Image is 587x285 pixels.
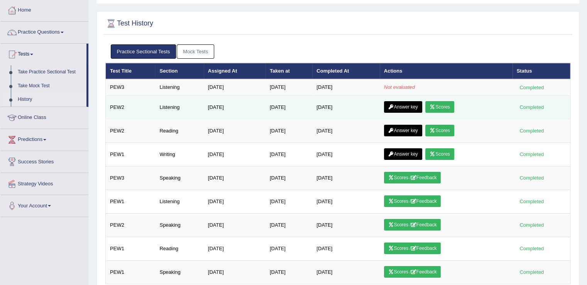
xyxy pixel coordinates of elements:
td: Speaking [155,166,203,190]
a: Scores [425,125,454,136]
td: [DATE] [312,260,379,284]
td: Writing [155,142,203,166]
td: Speaking [155,213,203,237]
a: Answer key [384,101,422,113]
td: Reading [155,237,203,260]
a: Predictions [0,129,88,148]
td: [DATE] [266,190,312,213]
div: Completed [517,268,547,276]
td: [DATE] [266,142,312,166]
td: [DATE] [312,79,379,95]
a: History [14,93,86,107]
td: [DATE] [312,142,379,166]
th: Actions [380,63,513,79]
td: [DATE] [312,95,379,119]
td: Speaking [155,260,203,284]
td: [DATE] [312,213,379,237]
a: Scores [425,148,454,160]
div: Completed [517,174,547,182]
th: Assigned At [204,63,266,79]
a: Your Account [0,195,88,214]
td: [DATE] [266,166,312,190]
a: Practice Sectional Tests [111,44,176,59]
a: Tests [0,44,86,63]
a: Mock Tests [177,44,214,59]
a: Online Class [0,107,88,126]
th: Completed At [312,63,379,79]
a: Take Mock Test [14,79,86,93]
a: Scores /Feedback [384,243,441,254]
div: Completed [517,150,547,158]
div: Completed [517,221,547,229]
td: [DATE] [266,95,312,119]
a: Scores /Feedback [384,172,441,183]
td: [DATE] [204,95,266,119]
div: Completed [517,244,547,253]
a: Take Practice Sectional Test [14,65,86,79]
td: [DATE] [204,190,266,213]
td: PEW1 [106,237,156,260]
td: [DATE] [312,190,379,213]
a: Strategy Videos [0,173,88,192]
div: Completed [517,197,547,205]
td: [DATE] [266,119,312,142]
a: Success Stories [0,151,88,170]
td: [DATE] [312,237,379,260]
h2: Test History [105,18,153,29]
td: [DATE] [204,119,266,142]
a: Scores /Feedback [384,266,441,278]
th: Taken at [266,63,312,79]
td: PEW2 [106,119,156,142]
td: Listening [155,190,203,213]
td: [DATE] [204,237,266,260]
td: [DATE] [204,166,266,190]
td: [DATE] [312,119,379,142]
a: Practice Questions [0,22,88,41]
th: Status [513,63,570,79]
td: PEW2 [106,95,156,119]
div: Completed [517,103,547,111]
td: PEW1 [106,260,156,284]
td: PEW2 [106,213,156,237]
td: PEW3 [106,166,156,190]
a: Answer key [384,125,422,136]
td: [DATE] [204,260,266,284]
td: Listening [155,79,203,95]
td: [DATE] [204,213,266,237]
td: [DATE] [312,166,379,190]
a: Answer key [384,148,422,160]
td: [DATE] [266,237,312,260]
td: Reading [155,119,203,142]
div: Completed [517,127,547,135]
a: Scores /Feedback [384,195,441,207]
div: Completed [517,83,547,92]
a: Scores [425,101,454,113]
td: [DATE] [266,79,312,95]
td: [DATE] [204,142,266,166]
td: [DATE] [266,213,312,237]
em: Not evaluated [384,84,415,90]
th: Test Title [106,63,156,79]
td: Listening [155,95,203,119]
a: Scores /Feedback [384,219,441,231]
td: PEW1 [106,190,156,213]
td: [DATE] [266,260,312,284]
td: PEW1 [106,142,156,166]
td: PEW3 [106,79,156,95]
td: [DATE] [204,79,266,95]
th: Section [155,63,203,79]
